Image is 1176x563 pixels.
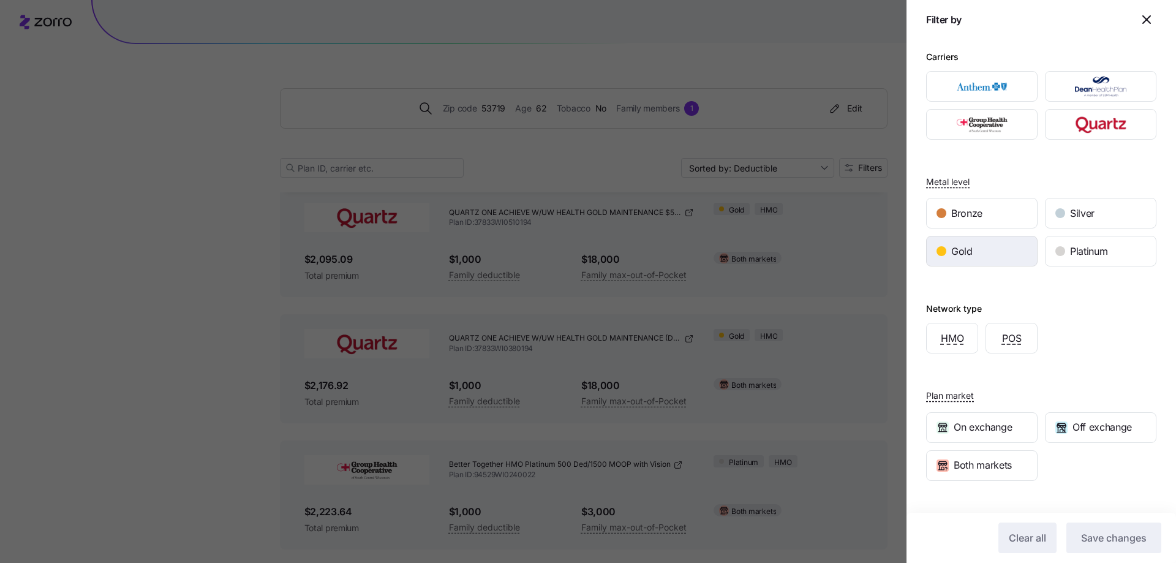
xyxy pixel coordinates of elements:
span: Gold [951,244,973,259]
span: Both markets [954,458,1012,473]
span: On exchange [954,420,1012,435]
div: Network type [926,302,982,316]
span: Platinum [1070,244,1107,259]
span: HMO [941,331,964,346]
img: Anthem [937,74,1027,99]
button: Clear all [998,523,1057,553]
img: Group Health Cooperative of South Central Wisconsin [937,112,1027,137]
span: Plan market [926,390,974,402]
span: Silver [1070,206,1095,221]
span: Bronze [951,206,982,221]
div: Carriers [926,50,959,64]
img: Dean Health Plan [1056,74,1146,99]
span: POS [1002,331,1022,346]
span: Save changes [1081,531,1147,545]
span: Metal level [926,176,970,188]
span: Off exchange [1072,420,1132,435]
h1: Filter by [926,13,1127,26]
img: Quartz [1056,112,1146,137]
span: Clear all [1009,531,1046,545]
button: Save changes [1066,523,1161,553]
